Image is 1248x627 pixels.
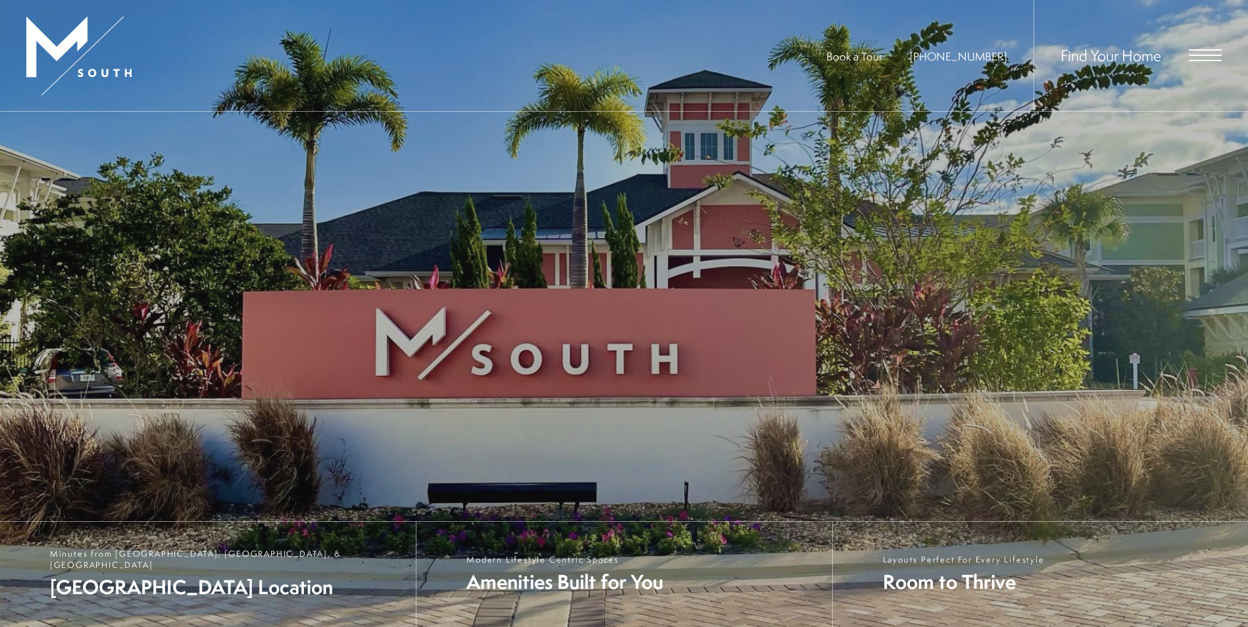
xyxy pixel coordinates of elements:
span: Minutes from [GEOGRAPHIC_DATA], [GEOGRAPHIC_DATA], & [GEOGRAPHIC_DATA] [50,548,403,570]
button: Open Menu [1189,49,1222,61]
span: [GEOGRAPHIC_DATA] Location [50,574,403,601]
span: [PHONE_NUMBER] [910,49,1007,64]
img: MSouth [26,16,132,95]
a: Find Your Home [1061,45,1161,66]
a: Book a Tour [826,49,882,64]
a: Call Us at 813-570-8014 [910,49,1007,64]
